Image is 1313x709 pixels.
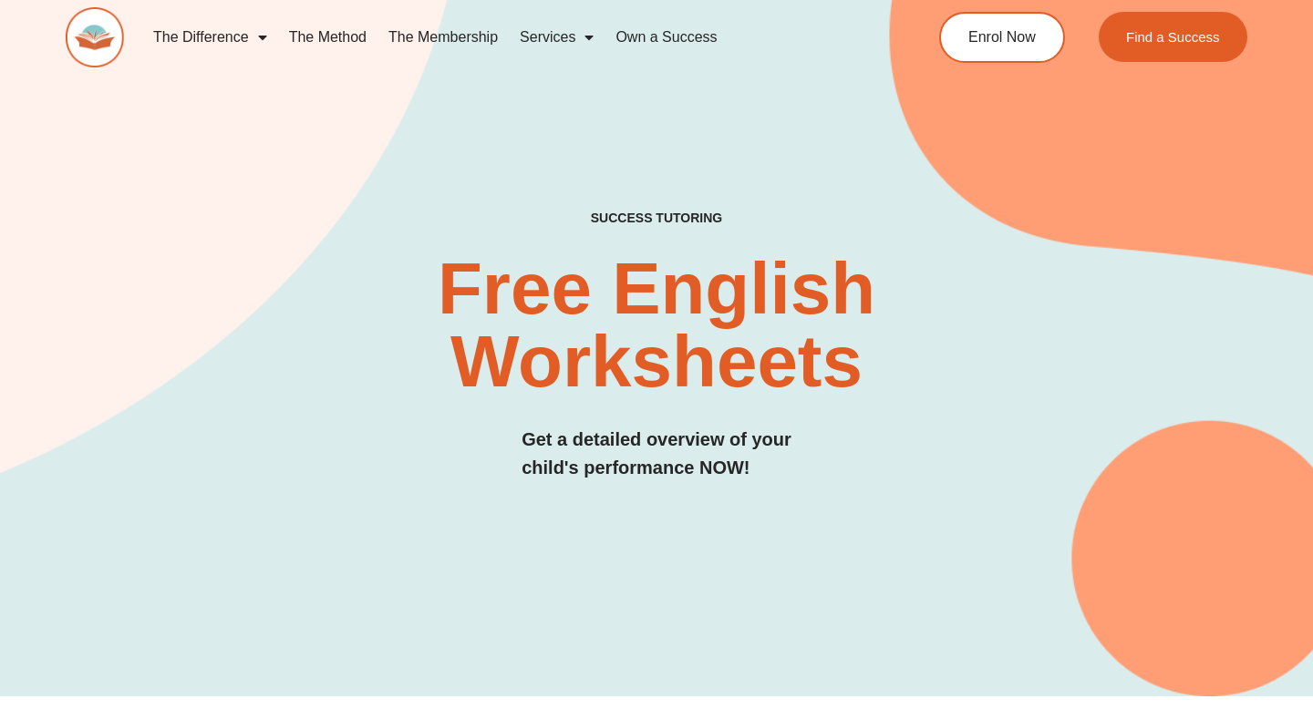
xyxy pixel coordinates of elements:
h4: SUCCESS TUTORING​ [481,211,832,226]
a: Enrol Now [939,12,1065,63]
a: The Difference [142,16,278,58]
a: The Membership [377,16,509,58]
a: The Method [278,16,377,58]
a: Find a Success [1099,12,1247,62]
nav: Menu [142,16,872,58]
h2: Free English Worksheets​ [266,252,1046,398]
span: Enrol Now [968,30,1036,45]
a: Services [509,16,605,58]
a: Own a Success [605,16,728,58]
span: Find a Success [1126,30,1220,44]
h3: Get a detailed overview of your child's performance NOW! [522,426,791,482]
